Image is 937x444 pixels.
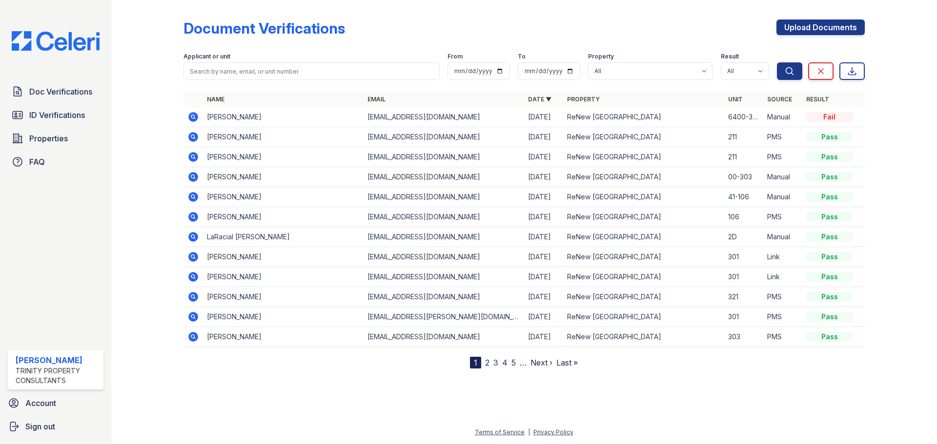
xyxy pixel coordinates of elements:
td: [DATE] [524,107,563,127]
a: Result [806,96,829,103]
td: [DATE] [524,327,563,347]
a: 5 [511,358,516,367]
td: [PERSON_NAME] [203,207,364,227]
td: [DATE] [524,127,563,147]
td: 321 [724,287,763,307]
a: Privacy Policy [533,428,573,436]
td: 00-303 [724,167,763,187]
span: Properties [29,133,68,144]
a: Name [207,96,224,103]
td: 211 [724,127,763,147]
a: Properties [8,129,103,148]
a: Upload Documents [776,19,865,35]
td: 211 [724,147,763,167]
div: Pass [806,172,853,182]
td: [DATE] [524,287,563,307]
a: Date ▼ [528,96,551,103]
td: ReNew [GEOGRAPHIC_DATA] [563,327,724,347]
td: [PERSON_NAME] [203,307,364,327]
td: 303 [724,327,763,347]
a: Next › [530,358,552,367]
td: Manual [763,107,802,127]
td: PMS [763,327,802,347]
td: ReNew [GEOGRAPHIC_DATA] [563,227,724,247]
div: Pass [806,232,853,242]
a: Doc Verifications [8,82,103,101]
td: 301 [724,307,763,327]
label: To [518,53,526,60]
td: 301 [724,267,763,287]
td: ReNew [GEOGRAPHIC_DATA] [563,287,724,307]
label: Result [721,53,739,60]
td: Manual [763,187,802,207]
td: [EMAIL_ADDRESS][DOMAIN_NAME] [364,167,524,187]
a: 3 [493,358,498,367]
td: [EMAIL_ADDRESS][PERSON_NAME][DOMAIN_NAME] [364,307,524,327]
td: [PERSON_NAME] [203,267,364,287]
td: [EMAIL_ADDRESS][DOMAIN_NAME] [364,107,524,127]
div: Trinity Property Consultants [16,366,100,386]
td: 6400-303 [724,107,763,127]
td: ReNew [GEOGRAPHIC_DATA] [563,167,724,187]
td: [PERSON_NAME] [203,167,364,187]
td: ReNew [GEOGRAPHIC_DATA] [563,187,724,207]
td: [DATE] [524,267,563,287]
td: [PERSON_NAME] [203,327,364,347]
td: 41-106 [724,187,763,207]
a: Terms of Service [475,428,525,436]
input: Search by name, email, or unit number [183,62,440,80]
td: 106 [724,207,763,227]
a: Email [367,96,386,103]
a: 4 [502,358,508,367]
a: ID Verifications [8,105,103,125]
a: Source [767,96,792,103]
td: Manual [763,167,802,187]
span: Doc Verifications [29,86,92,97]
td: [PERSON_NAME] [203,187,364,207]
div: Pass [806,152,853,162]
td: [DATE] [524,307,563,327]
td: LaRacial [PERSON_NAME] [203,227,364,247]
td: PMS [763,127,802,147]
td: [PERSON_NAME] [203,247,364,267]
div: Pass [806,292,853,302]
td: [EMAIL_ADDRESS][DOMAIN_NAME] [364,227,524,247]
td: [EMAIL_ADDRESS][DOMAIN_NAME] [364,207,524,227]
a: Last » [556,358,578,367]
div: Document Verifications [183,19,345,37]
img: CE_Logo_Blue-a8612792a0a2168367f1c8372b55b34899dd931a85d93a1a3d3e32e68fde9ad4.png [4,31,107,51]
label: Applicant or unit [183,53,230,60]
td: Link [763,247,802,267]
div: | [528,428,530,436]
td: [DATE] [524,207,563,227]
td: [DATE] [524,227,563,247]
td: 301 [724,247,763,267]
a: Account [4,393,107,413]
td: [EMAIL_ADDRESS][DOMAIN_NAME] [364,127,524,147]
label: Property [588,53,614,60]
td: [EMAIL_ADDRESS][DOMAIN_NAME] [364,287,524,307]
span: … [520,357,527,368]
td: ReNew [GEOGRAPHIC_DATA] [563,147,724,167]
a: FAQ [8,152,103,172]
a: Property [567,96,600,103]
td: ReNew [GEOGRAPHIC_DATA] [563,107,724,127]
div: Pass [806,252,853,262]
div: Fail [806,112,853,122]
span: ID Verifications [29,109,85,121]
td: [EMAIL_ADDRESS][DOMAIN_NAME] [364,247,524,267]
div: 1 [470,357,481,368]
td: PMS [763,207,802,227]
td: Manual [763,227,802,247]
td: [EMAIL_ADDRESS][DOMAIN_NAME] [364,327,524,347]
div: Pass [806,192,853,202]
a: Sign out [4,417,107,436]
td: [PERSON_NAME] [203,107,364,127]
td: PMS [763,147,802,167]
td: [EMAIL_ADDRESS][DOMAIN_NAME] [364,147,524,167]
td: PMS [763,307,802,327]
span: FAQ [29,156,45,168]
span: Sign out [25,421,55,432]
td: 2D [724,227,763,247]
